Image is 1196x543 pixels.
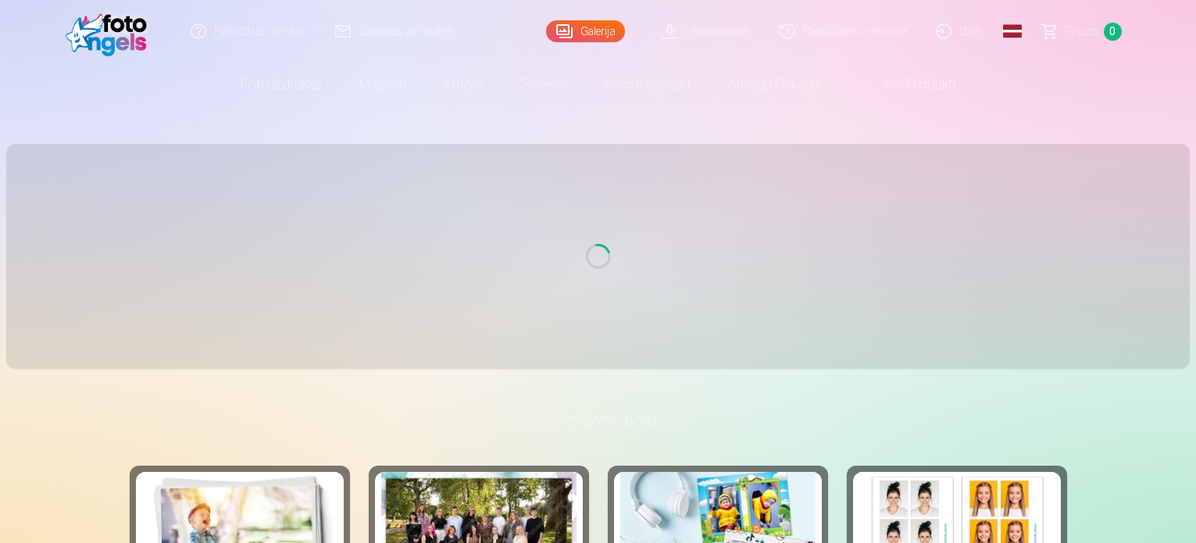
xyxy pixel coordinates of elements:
a: Magnēti [341,63,425,106]
img: /fa1 [66,6,155,56]
a: Suvenīri [503,63,586,106]
span: 0 [1104,23,1122,41]
a: Foto kalendāri [586,63,709,106]
h3: Foto izdrukas [142,406,1055,434]
a: Foto izdrukas [222,63,341,106]
a: Krūzes [425,63,503,106]
a: Visi produkti [840,63,974,106]
span: Grozs [1066,22,1098,41]
a: Atslēgu piekariņi [709,63,840,106]
a: Galerija [546,20,625,42]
